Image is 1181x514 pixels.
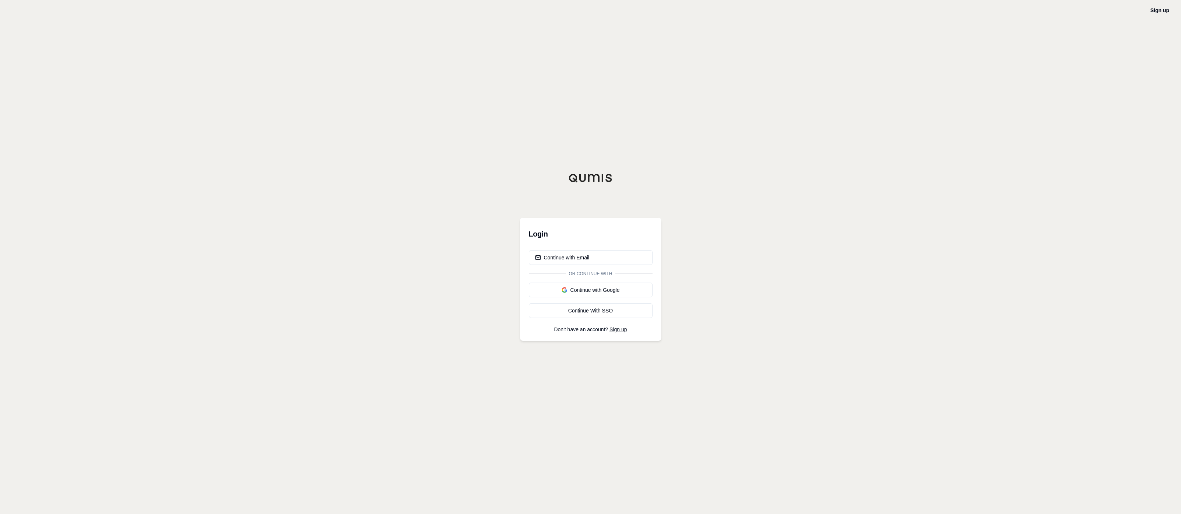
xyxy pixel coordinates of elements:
[535,307,646,314] div: Continue With SSO
[569,174,613,182] img: Qumis
[566,271,615,277] span: Or continue with
[535,254,590,261] div: Continue with Email
[609,326,627,332] a: Sign up
[535,286,646,294] div: Continue with Google
[529,283,653,297] button: Continue with Google
[529,227,653,241] h3: Login
[1150,7,1169,13] a: Sign up
[529,303,653,318] a: Continue With SSO
[529,327,653,332] p: Don't have an account?
[529,250,653,265] button: Continue with Email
